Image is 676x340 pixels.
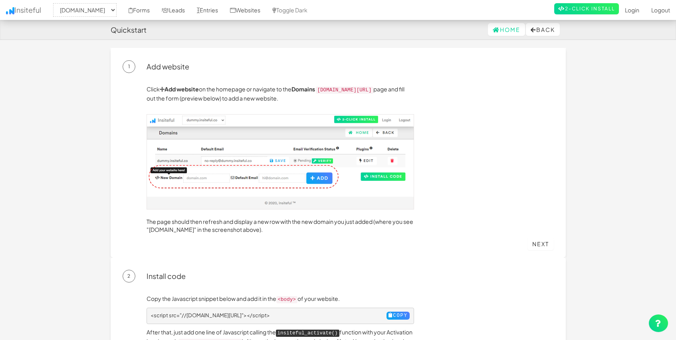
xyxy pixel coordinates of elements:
[488,23,525,36] a: Home
[147,62,189,71] a: Add website
[526,23,560,36] button: Back
[6,7,14,14] img: icon.png
[291,85,315,93] a: Domains
[276,296,297,303] code: <body>
[276,330,339,337] kbd: insiteful_activate()
[147,85,414,102] p: Click on the homepage or navigate to the page and fill out the form (preview below) to add a new ...
[160,85,199,93] a: Add website
[527,237,554,250] a: Next
[123,60,135,73] span: 1
[123,270,135,283] span: 2
[147,114,414,210] img: add-domain.jpg
[111,26,147,34] h4: Quickstart
[147,295,414,304] p: Copy the Javascript snippet below and add it in the of your website.
[554,3,619,14] a: 2-Click Install
[316,87,373,94] code: [DOMAIN_NAME][URL]
[147,217,414,233] p: The page should then refresh and display a new row with the new domain you just added (where you ...
[387,312,410,320] button: Copy
[151,312,270,318] span: <script src="//[DOMAIN_NAME][URL]"></script>
[147,271,186,281] a: Install code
